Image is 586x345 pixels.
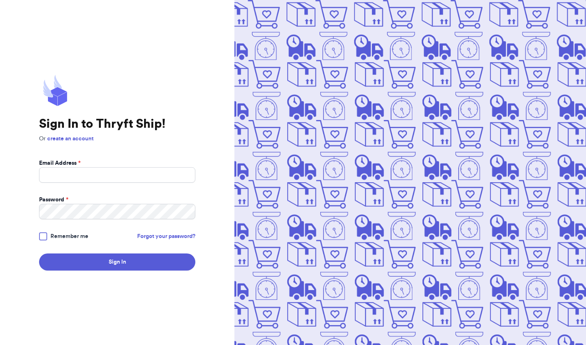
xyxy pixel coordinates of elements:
[39,135,195,143] p: Or
[137,232,195,240] a: Forgot your password?
[39,159,81,167] label: Email Address
[39,196,68,204] label: Password
[39,253,195,271] button: Sign In
[39,117,195,131] h1: Sign In to Thryft Ship!
[47,136,94,142] a: create an account
[50,232,88,240] span: Remember me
